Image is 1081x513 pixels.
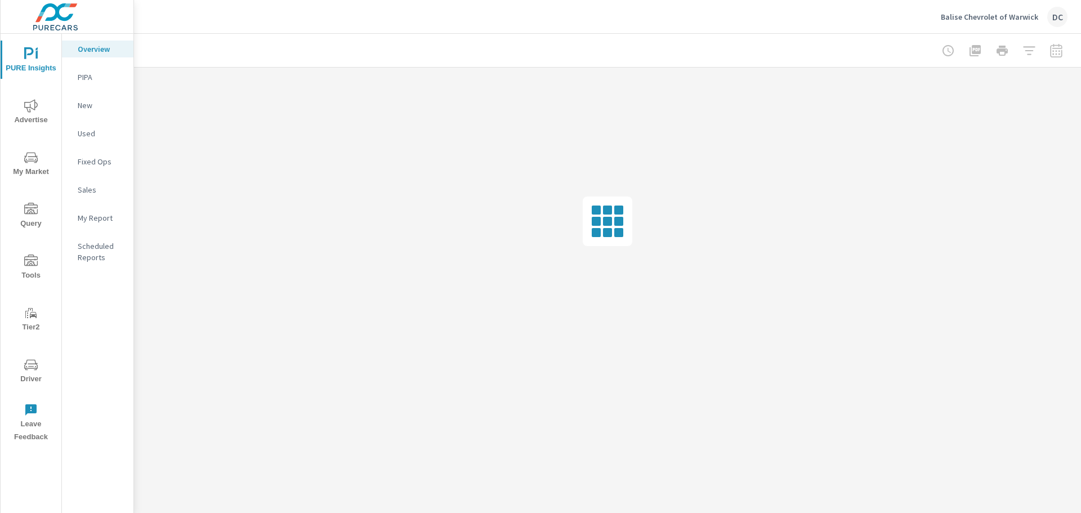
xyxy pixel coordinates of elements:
span: PURE Insights [4,47,58,75]
div: New [62,97,133,114]
div: Fixed Ops [62,153,133,170]
p: Scheduled Reports [78,240,124,263]
div: PIPA [62,69,133,86]
span: Tier2 [4,306,58,334]
div: Overview [62,41,133,57]
div: Used [62,125,133,142]
span: Tools [4,255,58,282]
p: Overview [78,43,124,55]
p: PIPA [78,72,124,83]
div: nav menu [1,34,61,448]
div: DC [1047,7,1067,27]
span: Driver [4,358,58,386]
div: Sales [62,181,133,198]
div: My Report [62,209,133,226]
span: Leave Feedback [4,403,58,444]
p: Sales [78,184,124,195]
p: My Report [78,212,124,224]
p: Used [78,128,124,139]
span: Query [4,203,58,230]
p: Fixed Ops [78,156,124,167]
span: My Market [4,151,58,179]
span: Advertise [4,99,58,127]
p: New [78,100,124,111]
div: Scheduled Reports [62,238,133,266]
p: Balise Chevrolet of Warwick [941,12,1038,22]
